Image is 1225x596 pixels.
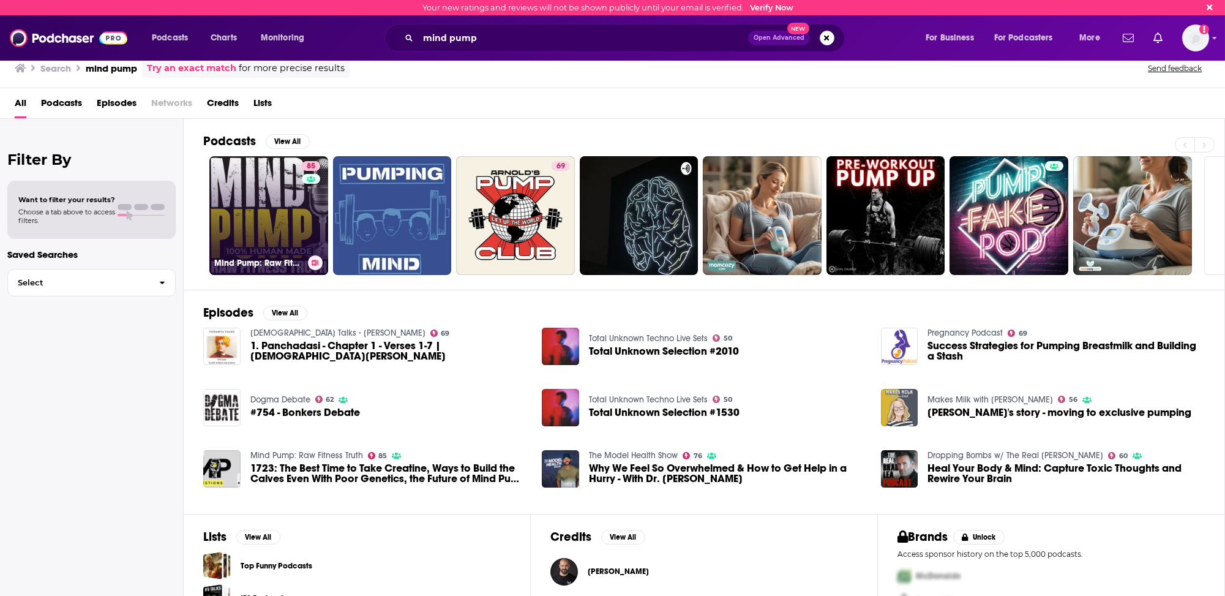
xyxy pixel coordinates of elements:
[556,160,565,173] span: 69
[724,397,732,402] span: 50
[266,134,310,149] button: View All
[881,450,918,488] img: Heal Your Body & Mind: Capture Toxic Thoughts and Rewire Your Brain
[953,530,1005,545] button: Unlock
[203,328,241,365] img: 1. Panchadasi - Chapter 1 - Verses 1-7 | Swami Sarvapriyananda
[307,160,315,173] span: 85
[250,450,363,461] a: Mind Pump: Raw Fitness Truth
[542,328,579,365] img: Total Unknown Selection #2010
[926,29,974,47] span: For Business
[1119,453,1128,459] span: 60
[917,28,989,48] button: open menu
[8,279,149,287] span: Select
[1108,452,1128,459] a: 60
[881,328,918,365] img: Success Strategies for Pumping Breastmilk and Building a Stash
[241,559,312,573] a: Top Funny Podcasts
[1071,28,1115,48] button: open menu
[1148,28,1167,48] a: Show notifications dropdown
[552,161,570,171] a: 69
[1019,331,1027,336] span: 69
[550,558,578,586] a: Adam Schafer
[589,450,678,461] a: The Model Health Show
[927,341,1205,361] a: Success Strategies for Pumping Breastmilk and Building a Stash
[881,389,918,426] img: Phoebe's story - moving to exclusive pumping
[18,208,115,225] span: Choose a tab above to access filters.
[754,35,804,41] span: Open Advanced
[927,450,1103,461] a: Dropping Bombs w/ The Real Brad Lea
[263,306,307,320] button: View All
[1182,25,1209,51] img: User Profile
[422,3,793,12] div: Your new ratings and reviews will not be shown publicly until your email is verified.
[261,29,304,47] span: Monitoring
[203,134,256,149] h2: Podcasts
[893,564,916,589] img: First Pro Logo
[368,452,388,459] a: 85
[456,156,575,275] a: 69
[694,453,702,459] span: 76
[250,341,528,361] a: 1. Panchadasi - Chapter 1 - Verses 1-7 | Swami Sarvapriyananda
[40,62,71,74] h3: Search
[1144,63,1205,74] button: Send feedback
[542,389,579,426] img: Total Unknown Selection #1530
[207,93,239,118] a: Credits
[588,567,649,576] span: [PERSON_NAME]
[203,305,253,320] h2: Episodes
[203,28,244,48] a: Charts
[396,24,856,52] div: Search podcasts, credits, & more...
[211,29,237,47] span: Charts
[724,336,732,341] span: 50
[589,463,866,484] span: Why We Feel So Overwhelmed & How to Get Help in a Hurry - With Dr. [PERSON_NAME]
[203,389,241,426] img: #754 - Bonkers Debate
[589,333,708,344] a: Total Unknown Techno Live Sets
[236,530,280,545] button: View All
[927,407,1191,418] span: [PERSON_NAME]'s story - moving to exclusive pumping
[203,134,310,149] a: PodcastsView All
[41,93,82,118] a: Podcasts
[550,552,858,591] button: Adam SchaferAdam Schafer
[250,394,310,405] a: Dogma Debate
[86,62,137,74] h3: mind pump
[787,23,809,34] span: New
[250,328,425,338] a: Vedanta Talks - Swami Sarvapriyananda
[7,269,176,296] button: Select
[1058,396,1077,403] a: 56
[239,61,345,75] span: for more precise results
[10,26,127,50] img: Podchaser - Follow, Share and Rate Podcasts
[253,93,272,118] span: Lists
[750,3,793,12] a: Verify Now
[378,453,387,459] span: 85
[203,305,307,320] a: EpisodesView All
[927,394,1053,405] a: Makes Milk with Emma Pickett
[601,530,645,545] button: View All
[203,529,227,545] h2: Lists
[203,450,241,488] img: 1723: The Best Time to Take Creatine, Ways to Build the Calves Even With Poor Genetics, the Futur...
[589,346,739,356] span: Total Unknown Selection #2010
[1069,397,1077,402] span: 56
[994,29,1053,47] span: For Podcasters
[1079,29,1100,47] span: More
[589,407,740,418] a: Total Unknown Selection #1530
[250,407,360,418] a: #754 - Bonkers Debate
[550,529,645,545] a: CreditsView All
[542,450,579,488] img: Why We Feel So Overwhelmed & How to Get Help in a Hurry - With Dr. Caroline Leaf
[97,93,137,118] a: Episodes
[151,93,192,118] span: Networks
[250,463,528,484] a: 1723: The Best Time to Take Creatine, Ways to Build the Calves Even With Poor Genetics, the Futur...
[927,463,1205,484] span: Heal Your Body & Mind: Capture Toxic Thoughts and Rewire Your Brain
[214,258,303,268] h3: Mind Pump: Raw Fitness Truth
[209,156,328,275] a: 85Mind Pump: Raw Fitness Truth
[326,397,334,402] span: 62
[713,396,732,403] a: 50
[748,31,810,45] button: Open AdvancedNew
[897,549,1205,559] p: Access sponsor history on the top 5,000 podcasts.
